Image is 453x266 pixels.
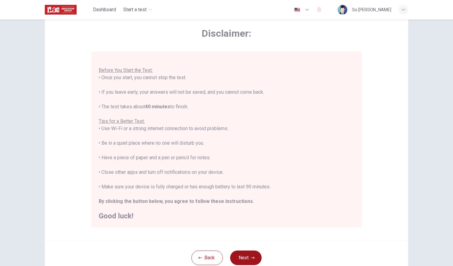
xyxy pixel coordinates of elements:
[230,251,262,265] button: Next
[99,198,254,204] b: By clicking the button below, you agree to follow these instructions.
[145,104,170,109] b: 40 minutes
[99,212,354,220] h2: Good luck!
[338,5,347,15] img: Profile picture
[99,67,153,73] u: Before You Start the Test:
[191,251,223,265] button: Back
[45,4,91,16] a: ILAC logo
[99,52,354,220] div: You are about to start a . • Once you start, you cannot stop the test. • If you leave early, your...
[123,6,147,13] span: Start a test
[121,4,154,15] button: Start a test
[293,8,301,12] img: en
[91,4,118,15] button: Dashboard
[45,4,77,16] img: ILAC logo
[352,6,391,13] div: So [PERSON_NAME]
[91,27,362,39] span: Disclaimer:
[93,6,116,13] span: Dashboard
[99,118,145,124] u: Tips for a Better Test:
